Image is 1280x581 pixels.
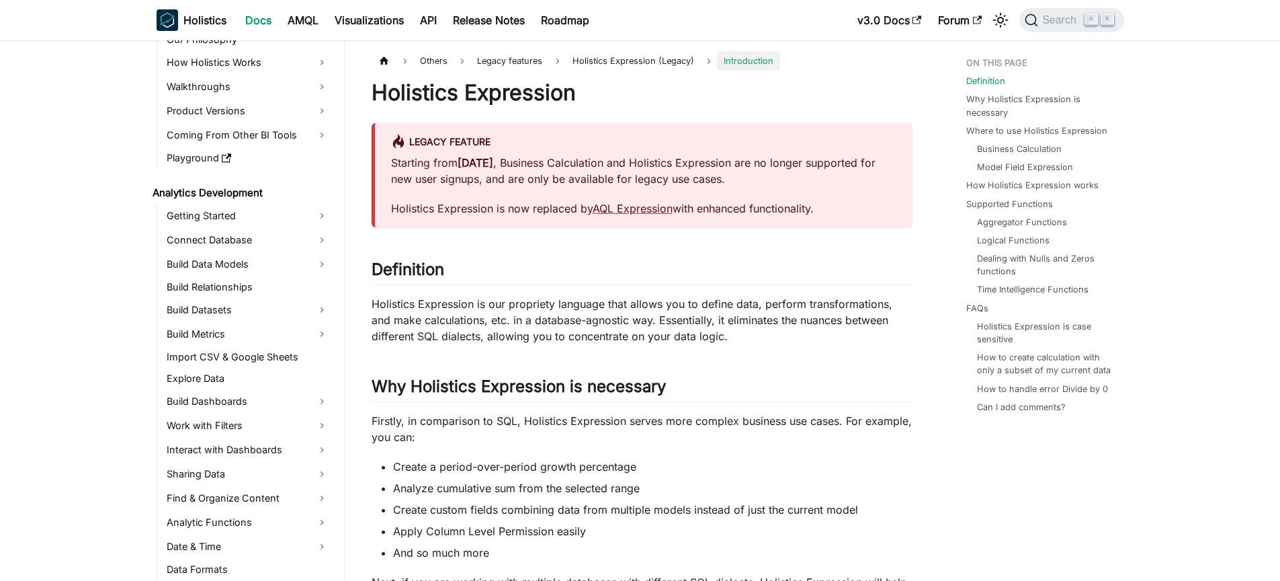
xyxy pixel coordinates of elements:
li: And so much more [393,545,912,561]
p: Holistics Expression is now replaced by with enhanced functionality. [391,200,896,217]
h1: Holistics Expression [372,79,912,106]
a: Supported Functions [966,198,1053,210]
a: Build Data Models [163,254,333,275]
a: How Holistics Expression works [966,179,1099,192]
a: Product Versions [163,100,333,122]
img: Holistics [157,9,178,31]
a: Why Holistics Expression is necessary [966,93,1116,118]
a: Dealing with Nulls and Zeros functions [977,252,1111,278]
li: Create a period-over-period growth percentage [393,459,912,475]
a: Release Notes [445,9,533,31]
a: AMQL [280,9,327,31]
a: Build Metrics [163,323,333,345]
a: Coming From Other BI Tools [163,124,333,146]
a: Interact with Dashboards [163,439,333,461]
a: Time Intelligence Functions [977,283,1089,296]
nav: Docs sidebar [143,40,345,581]
a: Home page [372,51,397,71]
a: Find & Organize Content [163,488,333,509]
a: Build Dashboards [163,391,333,412]
kbd: K [1101,13,1114,26]
a: Build Relationships [163,278,333,297]
a: Explore Data [163,369,333,388]
li: Create custom fields combining data from multiple models instead of just the current model [393,502,912,518]
a: How to handle error Divide by 0 [977,383,1108,395]
a: Model Field Expression [977,161,1073,173]
a: Roadmap [533,9,597,31]
span: Introduction [717,51,780,71]
a: Date & Time [163,536,333,557]
nav: Breadcrumbs [372,51,912,71]
a: Can I add comments? [977,401,1066,414]
button: Switch between dark and light mode (currently light mode) [990,9,1011,31]
a: v3.0 Docs [849,9,930,31]
h2: Definition [372,260,912,285]
button: Search (Command+K) [1019,8,1123,32]
h2: Why Holistics Expression is necessary [372,377,912,402]
a: Holistics Expression is case sensitive [977,320,1111,346]
a: API [412,9,445,31]
a: Sharing Data [163,463,333,485]
a: Work with Filters [163,415,333,436]
a: Logical Functions [977,234,1050,247]
a: Import CSV & Google Sheets [163,348,333,366]
b: Holistics [183,12,226,28]
a: Build Datasets [163,299,333,321]
a: Analytic Functions [163,512,333,533]
a: Definition [966,75,1005,87]
a: Aggregator Functions [977,216,1067,229]
a: Analytics Development [148,184,333,202]
a: Getting Started [163,205,333,227]
a: AQL Expression [593,202,673,215]
li: Analyze cumulative sum from the selected range [393,480,912,496]
a: Where to use Holistics Expression [966,124,1107,137]
a: Forum [930,9,990,31]
a: Playground [163,149,333,167]
span: Holistics Expression (Legacy) [566,51,701,71]
p: Firstly, in comparison to SQL, Holistics Expression serves more complex business use cases. For e... [372,413,912,445]
a: Docs [237,9,280,31]
kbd: ⌘ [1084,13,1098,26]
li: Apply Column Level Permission easily [393,523,912,539]
span: Legacy features [470,51,549,71]
a: FAQs [966,302,988,315]
a: HolisticsHolistics [157,9,226,31]
a: Business Calculation [977,143,1062,155]
a: How to create calculation with only a subset of my current data [977,351,1111,377]
p: Holistics Expression is our propriety language that allows you to define data, perform transforma... [372,296,912,344]
a: How Holistics Works [163,52,333,73]
strong: [DATE] [458,156,493,169]
a: Walkthroughs [163,76,333,98]
a: Visualizations [327,9,412,31]
span: Others [413,51,454,71]
span: Search [1038,14,1084,26]
a: Connect Database [163,229,333,251]
div: Legacy Feature [391,134,896,151]
p: Starting from , Business Calculation and Holistics Expression are no longer supported for new use... [391,155,896,187]
a: Data Formats [163,560,333,579]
